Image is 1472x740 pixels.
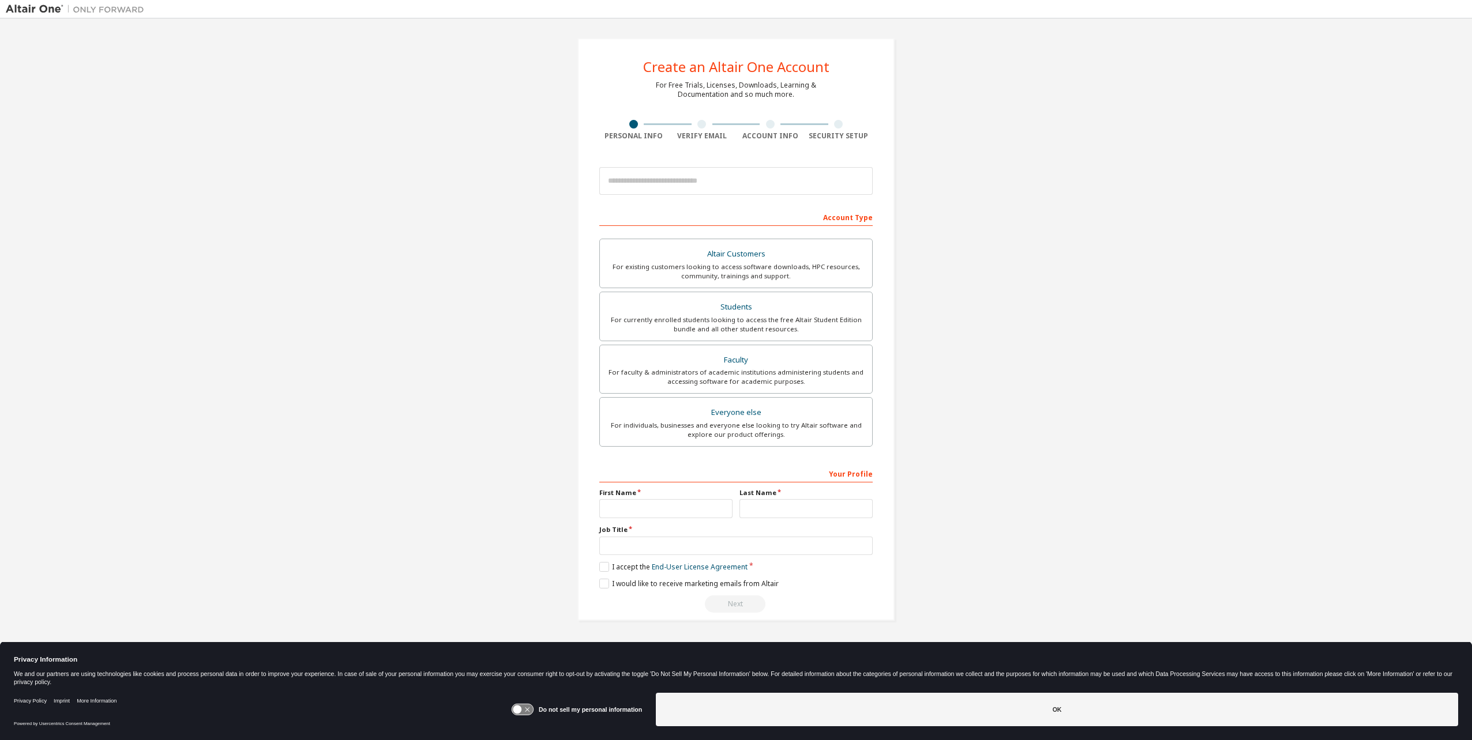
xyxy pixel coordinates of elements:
[599,525,873,534] label: Job Title
[643,60,829,74] div: Create an Altair One Account
[652,562,748,572] a: End-User License Agreement
[656,81,816,99] div: For Free Trials, Licenses, Downloads, Learning & Documentation and so much more.
[607,315,865,334] div: For currently enrolled students looking to access the free Altair Student Edition bundle and all ...
[607,421,865,439] div: For individuals, businesses and everyone else looking to try Altair software and explore our prod...
[607,246,865,262] div: Altair Customers
[599,579,779,588] label: I would like to receive marketing emails from Altair
[607,352,865,368] div: Faculty
[739,488,873,497] label: Last Name
[6,3,150,15] img: Altair One
[668,131,737,141] div: Verify Email
[607,368,865,386] div: For faculty & administrators of academic institutions administering students and accessing softwa...
[805,131,873,141] div: Security Setup
[607,299,865,315] div: Students
[736,131,805,141] div: Account Info
[599,562,748,572] label: I accept the
[599,595,873,613] div: Read and acccept EULA to continue
[599,488,733,497] label: First Name
[599,464,873,482] div: Your Profile
[607,405,865,421] div: Everyone else
[599,131,668,141] div: Personal Info
[607,262,865,281] div: For existing customers looking to access software downloads, HPC resources, community, trainings ...
[599,207,873,226] div: Account Type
